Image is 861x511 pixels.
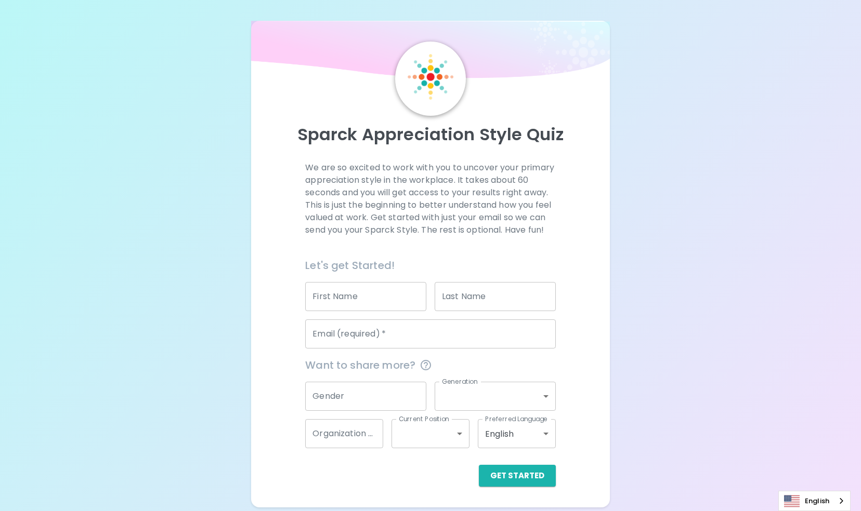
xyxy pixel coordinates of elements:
label: Current Position [399,414,449,423]
aside: Language selected: English [778,491,851,511]
h6: Let's get Started! [305,257,556,274]
a: English [779,491,850,510]
label: Generation [442,377,478,386]
div: Language [778,491,851,511]
svg: This information is completely confidential and only used for aggregated appreciation studies at ... [420,359,432,371]
label: Preferred Language [485,414,547,423]
button: Get Started [479,465,556,487]
span: Want to share more? [305,357,556,373]
p: Sparck Appreciation Style Quiz [264,124,597,145]
img: Sparck Logo [408,54,453,100]
p: We are so excited to work with you to uncover your primary appreciation style in the workplace. I... [305,162,556,236]
img: wave [251,21,610,83]
div: English [478,419,556,448]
